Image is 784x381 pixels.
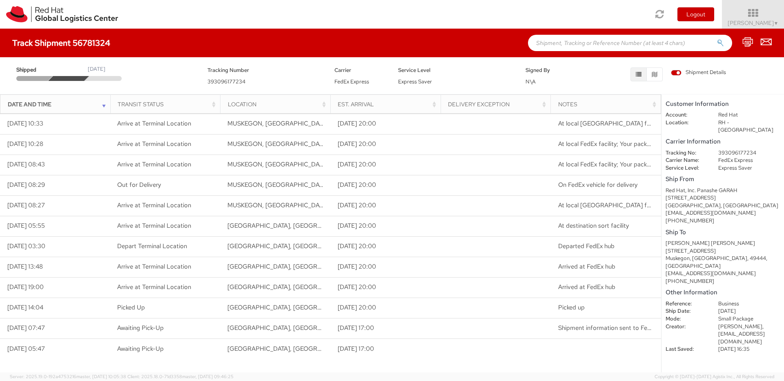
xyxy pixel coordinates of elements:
div: Red Hat, Inc. Panashe GARAH [666,187,780,195]
span: Awaiting Pick-Up [117,345,164,353]
span: Copyright © [DATE]-[DATE] Agistix Inc., All Rights Reserved [655,374,774,380]
div: [STREET_ADDRESS] [666,194,780,202]
span: RALEIGH, NC, US [227,303,421,312]
span: Awaiting Pick-Up [117,324,164,332]
div: [EMAIL_ADDRESS][DOMAIN_NAME] [666,270,780,278]
dt: Carrier Name: [659,157,712,164]
h5: Customer Information [666,101,780,108]
span: Arrived at FedEx hub [558,283,615,291]
div: [PHONE_NUMBER] [666,217,780,225]
dt: Reference: [659,300,712,308]
span: RALEIGH, NC, US [227,324,421,332]
td: [DATE] 17:00 [330,338,441,359]
span: Express Saver [398,78,432,85]
span: master, [DATE] 09:46:25 [182,374,234,379]
div: [GEOGRAPHIC_DATA], [GEOGRAPHIC_DATA] [666,202,780,210]
span: Arrived at FedEx hub [558,262,615,271]
dt: Last Saved: [659,345,712,353]
input: Shipment, Tracking or Reference Number (at least 4 chars) [528,35,732,51]
div: [EMAIL_ADDRESS][DOMAIN_NAME] [666,209,780,217]
dt: Location: [659,119,712,127]
span: [PERSON_NAME] [728,19,779,27]
td: [DATE] 20:00 [330,216,441,236]
span: MEMPHIS, TN, US [227,262,421,271]
td: [DATE] 20:00 [330,195,441,216]
span: Arrive at Terminal Location [117,119,191,128]
span: FedEx Express [334,78,369,85]
h5: Ship From [666,176,780,183]
div: Date and Time [8,100,108,108]
span: RALEIGH, NC, US [227,345,421,353]
span: N\A [526,78,536,85]
span: Shipment Details [671,69,726,76]
span: At destination sort facility [558,222,629,230]
span: MUSKEGON, MI, US [227,140,394,148]
span: Client: 2025.18.0-71d3358 [127,374,234,379]
div: [PERSON_NAME] [PERSON_NAME] [666,240,780,247]
span: MUSKEGON, MI, US [227,181,394,189]
span: On FedEx vehicle for delivery [558,181,637,189]
dt: Mode: [659,315,712,323]
span: ▼ [774,20,779,27]
div: Notes [558,100,658,108]
span: MUSKEGON, MI, US [227,201,394,209]
span: Arrive at Terminal Location [117,262,191,271]
span: Departed FedEx hub [558,242,615,250]
img: rh-logistics-00dfa346123c4ec078e1.svg [6,6,118,22]
dt: Tracking No: [659,149,712,157]
h4: Track Shipment 56781324 [12,38,110,47]
span: GRAND RAPIDS, MI, US [227,222,421,230]
span: Arrive at Terminal Location [117,201,191,209]
dt: Ship Date: [659,307,712,315]
span: At local FedEx facility [558,119,662,128]
h5: Other Information [666,289,780,296]
div: [STREET_ADDRESS] [666,247,780,255]
td: [DATE] 20:00 [330,298,441,318]
div: Delivery Exception [448,100,548,108]
div: Est. Arrival [338,100,438,108]
td: [DATE] 20:00 [330,175,441,195]
h5: Ship To [666,229,780,236]
span: Picked Up [117,303,145,312]
td: [DATE] 20:00 [330,114,441,134]
td: [DATE] 20:00 [330,236,441,257]
span: Arrive at Terminal Location [117,140,191,148]
button: Logout [677,7,714,21]
dt: Service Level: [659,164,712,172]
span: At local FedEx facility [558,201,662,209]
h5: Tracking Number [207,67,323,73]
h5: Signed By [526,67,577,73]
td: [DATE] 20:00 [330,257,441,277]
td: [DATE] 20:00 [330,134,441,155]
span: Out for Delivery [117,181,161,189]
div: Muskegon, [GEOGRAPHIC_DATA], 49444, [GEOGRAPHIC_DATA] [666,255,780,270]
span: Shipped [16,66,51,74]
h5: Carrier [334,67,386,73]
span: Shipment information sent to FedEx [558,324,657,332]
td: [DATE] 20:00 [330,277,441,298]
span: master, [DATE] 10:05:38 [76,374,126,379]
div: [DATE] [88,65,105,73]
span: Server: 2025.19.0-192a4753216 [10,374,126,379]
span: RALEIGH, NC, US [227,283,421,291]
td: [DATE] 20:00 [330,155,441,175]
label: Shipment Details [671,69,726,78]
h5: Carrier Information [666,138,780,145]
span: MEMPHIS, TN, US [227,242,421,250]
span: Picked up [558,303,585,312]
span: Arrive at Terminal Location [117,222,191,230]
div: Transit Status [118,100,218,108]
span: 393096177234 [207,78,245,85]
div: Location [228,100,328,108]
div: [PHONE_NUMBER] [666,278,780,285]
h5: Service Level [398,67,513,73]
span: MUSKEGON, MI, US [227,119,394,128]
span: Depart Terminal Location [117,242,187,250]
span: Arrive at Terminal Location [117,160,191,168]
td: [DATE] 17:00 [330,318,441,338]
span: Arrive at Terminal Location [117,283,191,291]
dt: Account: [659,111,712,119]
span: [PERSON_NAME], [718,323,764,330]
dt: Creator: [659,323,712,331]
span: MUSKEGON, MI, US [227,160,394,168]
